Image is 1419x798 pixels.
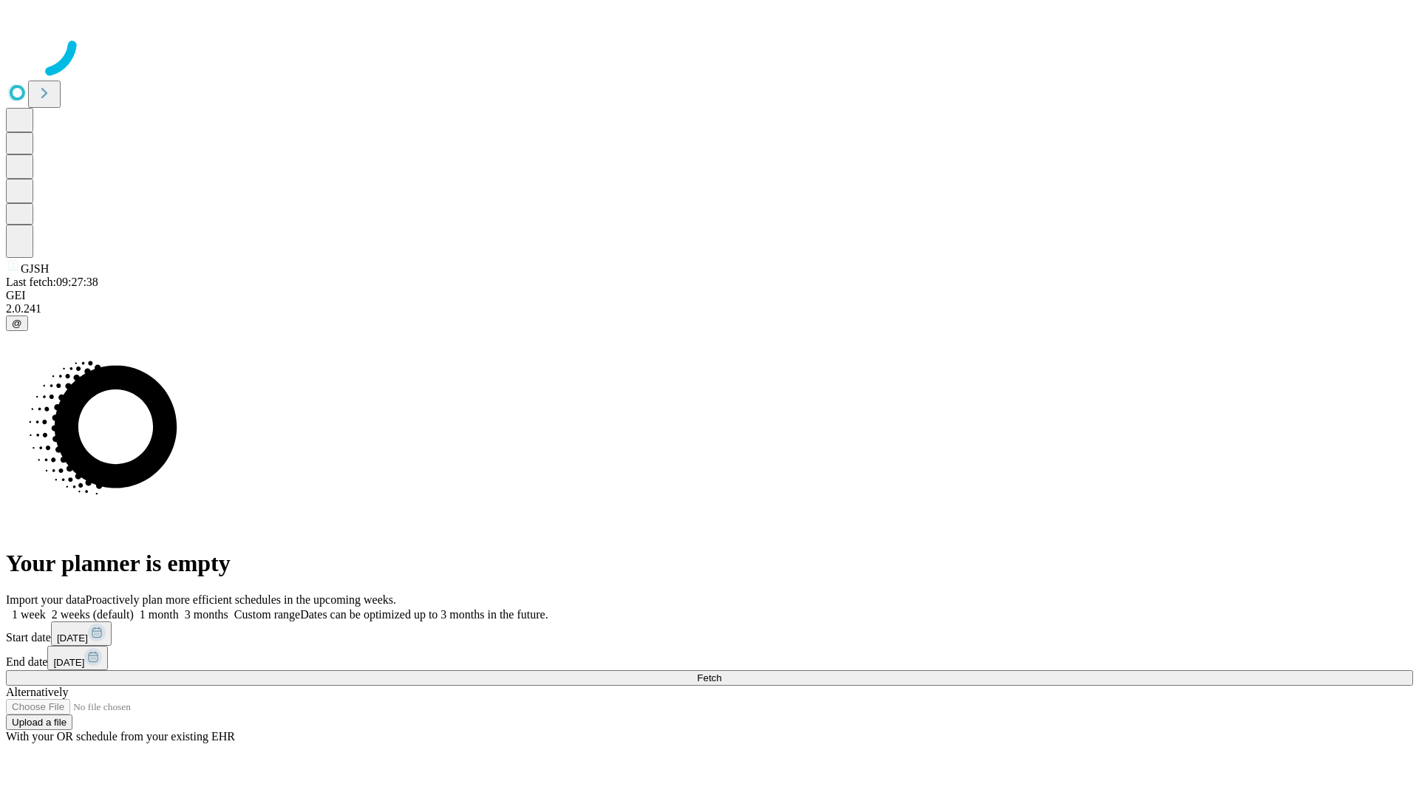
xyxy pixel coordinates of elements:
[52,608,134,621] span: 2 weeks (default)
[12,318,22,329] span: @
[6,670,1413,686] button: Fetch
[140,608,179,621] span: 1 month
[6,276,98,288] span: Last fetch: 09:27:38
[6,550,1413,577] h1: Your planner is empty
[6,715,72,730] button: Upload a file
[6,646,1413,670] div: End date
[697,672,721,683] span: Fetch
[47,646,108,670] button: [DATE]
[6,593,86,606] span: Import your data
[6,289,1413,302] div: GEI
[86,593,396,606] span: Proactively plan more efficient schedules in the upcoming weeks.
[185,608,228,621] span: 3 months
[21,262,49,275] span: GJSH
[6,316,28,331] button: @
[6,730,235,743] span: With your OR schedule from your existing EHR
[53,657,84,668] span: [DATE]
[6,621,1413,646] div: Start date
[234,608,300,621] span: Custom range
[300,608,548,621] span: Dates can be optimized up to 3 months in the future.
[12,608,46,621] span: 1 week
[51,621,112,646] button: [DATE]
[57,632,88,644] span: [DATE]
[6,302,1413,316] div: 2.0.241
[6,686,68,698] span: Alternatively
